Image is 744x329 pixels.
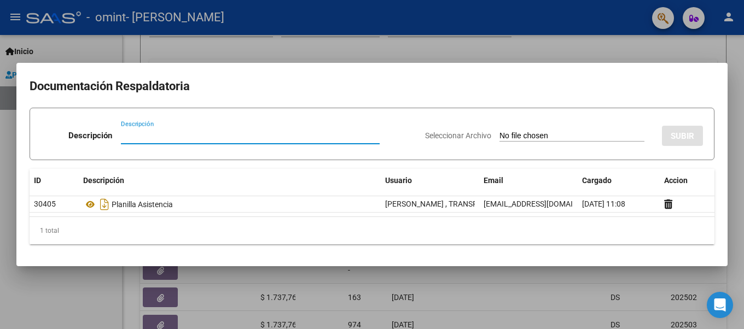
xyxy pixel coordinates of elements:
[582,176,612,185] span: Cargado
[660,169,714,192] datatable-header-cell: Accion
[578,169,660,192] datatable-header-cell: Cargado
[79,169,381,192] datatable-header-cell: Descripción
[582,199,625,208] span: [DATE] 11:08
[479,169,578,192] datatable-header-cell: Email
[34,199,56,208] span: 30405
[381,169,479,192] datatable-header-cell: Usuario
[671,131,694,141] span: SUBIR
[425,131,491,140] span: Seleccionar Archivo
[30,169,79,192] datatable-header-cell: ID
[484,199,605,208] span: [EMAIL_ADDRESS][DOMAIN_NAME]
[83,176,124,185] span: Descripción
[484,176,503,185] span: Email
[34,176,41,185] span: ID
[30,217,714,244] div: 1 total
[707,292,733,318] div: Open Intercom Messenger
[30,76,714,97] h2: Documentación Respaldatoria
[385,199,572,208] span: [PERSON_NAME] , TRANSPORTE [GEOGRAPHIC_DATA]
[68,130,112,142] p: Descripción
[664,176,688,185] span: Accion
[97,196,112,213] i: Descargar documento
[385,176,412,185] span: Usuario
[662,126,703,146] button: SUBIR
[83,196,376,213] div: Planilla Asistencia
